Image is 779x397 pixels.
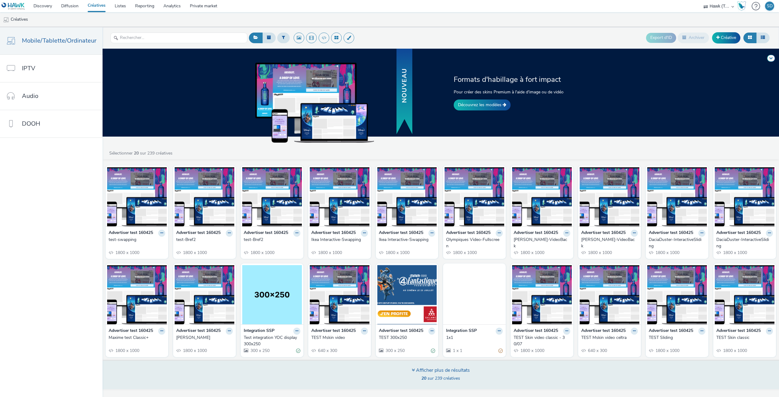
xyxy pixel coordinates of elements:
[107,265,167,324] img: Maxime test Classic+ visual
[176,328,221,335] strong: Advertiser test 160425
[311,328,356,335] strong: Advertiser test 160425
[646,33,676,43] button: Export d'ID
[581,335,638,341] a: TEST Mskin video celtra
[175,167,234,226] img: test-Bref2 visual
[737,1,746,11] img: Hawk Academy
[255,63,374,142] img: example of skins on dekstop, tablet and mobile devices
[379,237,435,243] a: Ikea Interactive-Swapping
[115,348,139,353] span: 1800 x 1000
[296,348,300,354] div: Valide
[737,1,749,11] a: Hawk Academy
[250,250,274,256] span: 1800 x 1000
[379,328,423,335] strong: Advertiser test 160425
[244,230,288,237] strong: Advertiser test 160425
[514,335,570,347] a: TEST Skin video classic - 30/07
[242,265,302,324] img: Test integration YOC display 300x250 visual
[446,237,503,249] a: Olympiques Video-Fullscreen
[109,328,153,335] strong: Advertiser test 160425
[581,328,626,335] strong: Advertiser test 160425
[743,33,756,43] button: Grille
[311,237,368,243] a: Ikea Interactive-Swapping
[716,230,761,237] strong: Advertiser test 160425
[244,328,274,335] strong: Integration SSP
[514,237,570,249] a: [PERSON_NAME]-VideoBack
[115,250,139,256] span: 1800 x 1000
[716,335,773,341] a: TEST Skin classic
[22,92,38,100] span: Audio
[317,348,337,353] span: 640 x 300
[649,335,705,341] a: TEST Sliding
[756,33,770,43] button: Liste
[311,335,365,341] div: TEST Mskin video
[182,348,207,353] span: 1800 x 1000
[244,237,300,243] a: test-Bref2
[715,167,774,226] img: DaciaDuster-InteractiveSliding visual
[445,265,504,324] img: 1x1 visual
[385,250,410,256] span: 1800 x 1000
[715,265,774,324] img: TEST Skin classic visual
[445,167,504,226] img: Olympiques Video-Fullscreen visual
[512,167,572,226] img: Bwin Sliding-VideoBack visual
[581,237,635,249] div: [PERSON_NAME]-VideoBack
[379,230,423,237] strong: Advertiser test 160425
[244,335,300,347] a: Test integration YOC display 300x250
[311,237,365,243] div: Ikea Interactive-Swapping
[3,17,9,23] img: mobile
[250,348,270,353] span: 300 x 250
[176,335,230,341] div: [PERSON_NAME]
[412,367,470,374] div: Afficher plus de résultats
[244,335,298,347] div: Test integration YOC display 300x250
[377,265,437,324] img: TEST 300x250 visual
[581,335,635,341] div: TEST Mskin video celtra
[580,265,639,324] img: TEST Mskin video celtra visual
[310,265,369,324] img: TEST Mskin video visual
[242,167,302,226] img: test-Bref2 visual
[379,335,435,341] a: TEST 300x250
[678,33,709,43] button: Archiver
[655,348,679,353] span: 1800 x 1000
[244,237,298,243] div: test-Bref2
[379,237,433,243] div: Ikea Interactive-Swapping
[379,335,433,341] div: TEST 300x250
[109,335,165,341] a: Maxime test Classic+
[22,64,35,73] span: IPTV
[421,375,426,381] strong: 20
[520,348,544,353] span: 1800 x 1000
[446,230,491,237] strong: Advertiser test 160425
[175,265,234,324] img: Maxime test visual
[512,265,572,324] img: TEST Skin video classic - 30/07 visual
[22,119,40,128] span: DOOH
[109,150,175,156] a: Sélectionner sur 239 créatives
[431,348,435,354] div: Valide
[498,348,503,354] div: Partiellement valide
[317,250,342,256] span: 1800 x 1000
[712,32,740,43] a: Créative
[649,237,705,249] a: DaciaDuster-InteractiveSliding
[716,237,770,249] div: DaciaDuster-InteractiveSliding
[176,230,221,237] strong: Advertiser test 160425
[310,167,369,226] img: Ikea Interactive-Swapping visual
[446,328,477,335] strong: Integration SSP
[716,237,773,249] a: DaciaDuster-InteractiveSliding
[134,150,139,156] strong: 20
[647,265,707,324] img: TEST Sliding visual
[454,99,511,110] a: Découvrez les modèles
[377,167,437,226] img: Ikea Interactive-Swapping visual
[452,250,477,256] span: 1800 x 1000
[176,335,233,341] a: [PERSON_NAME]
[514,230,558,237] strong: Advertiser test 160425
[176,237,233,243] a: test-Bref2
[716,335,770,341] div: TEST Skin classic
[446,335,500,341] div: 1x1
[587,250,612,256] span: 1800 x 1000
[580,167,639,226] img: Bwin Sliding-VideoBack visual
[581,237,638,249] a: [PERSON_NAME]-VideoBack
[716,328,761,335] strong: Advertiser test 160425
[649,230,693,237] strong: Advertiser test 160425
[454,75,620,84] h2: Formats d'habillage à fort impact
[520,250,544,256] span: 1800 x 1000
[107,167,167,226] img: test-swapping visual
[647,167,707,226] img: DaciaDuster-InteractiveSliding visual
[767,2,773,11] div: SD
